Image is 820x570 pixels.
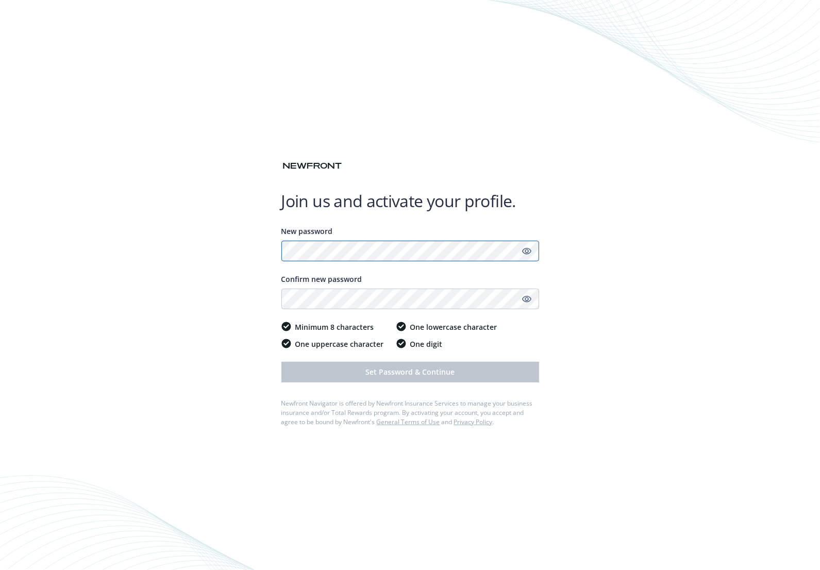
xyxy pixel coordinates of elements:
span: One lowercase character [410,322,497,332]
div: Newfront Navigator is offered by Newfront Insurance Services to manage your business insurance an... [281,399,539,427]
a: General Terms of Use [377,417,440,426]
span: One digit [410,339,443,349]
span: One uppercase character [295,339,384,349]
span: Set Password & Continue [365,367,455,377]
a: Show password [521,245,533,257]
h1: Join us and activate your profile. [281,191,539,211]
input: Enter a unique password... [281,241,539,261]
span: New password [281,226,333,236]
span: Minimum 8 characters [295,322,374,332]
img: Newfront logo [281,160,343,172]
a: Show password [521,293,533,305]
a: Privacy Policy [454,417,493,426]
span: Confirm new password [281,274,362,284]
input: Confirm your unique password [281,289,539,309]
button: Set Password & Continue [281,362,539,382]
